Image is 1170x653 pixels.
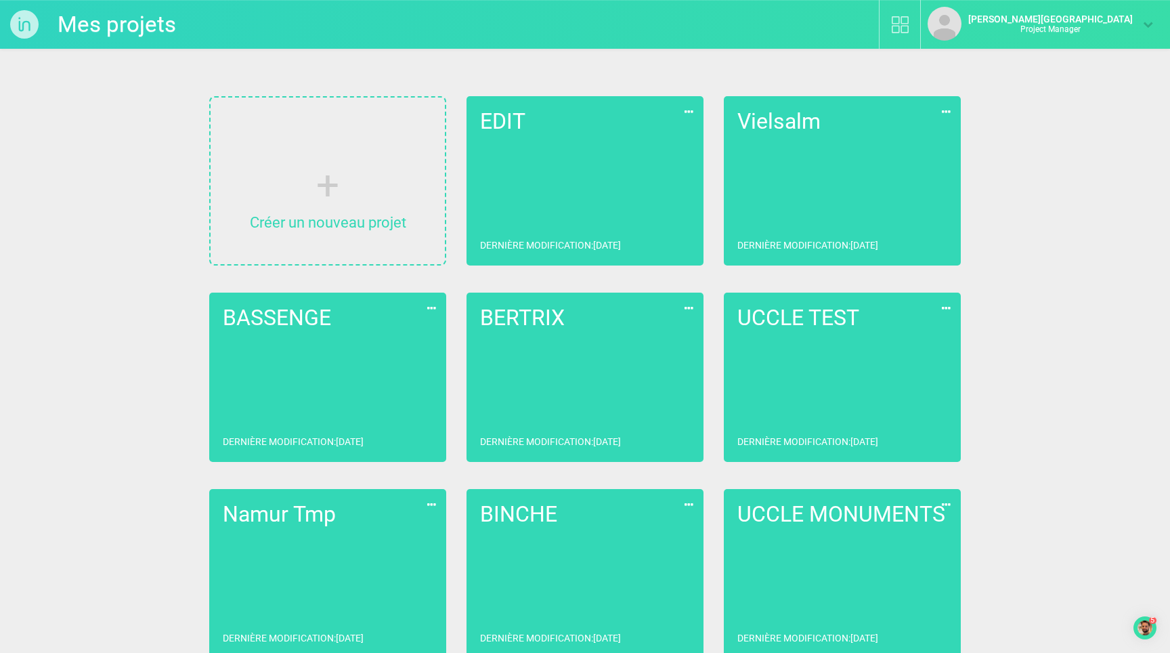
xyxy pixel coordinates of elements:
p: Dernière modification : [DATE] [480,238,621,252]
h2: BINCHE [480,503,690,526]
h2: BERTRIX [480,306,690,330]
button: launcher-image-alternative-text [1133,616,1156,639]
h2: BASSENGE [223,306,433,330]
h2: UCCLE MONUMENTS [737,503,947,526]
img: launcher-image-alternative-text [1137,620,1152,635]
h2: Vielsalm [737,110,947,133]
p: Créer un nouveau projet [211,209,445,236]
strong: [PERSON_NAME][GEOGRAPHIC_DATA] [968,14,1133,24]
a: Mes projets [58,7,176,42]
p: Dernière modification : [DATE] [737,238,878,252]
div: Open Checklist, remaining modules: 5 [1133,616,1156,639]
p: Dernière modification : [DATE] [223,435,364,448]
p: Project Manager [968,24,1133,34]
img: biblio.svg [892,16,909,33]
h2: Namur Tmp [223,503,433,526]
a: [PERSON_NAME][GEOGRAPHIC_DATA]Project Manager [928,7,1153,41]
a: EDITDernière modification:[DATE] [467,96,703,266]
h2: EDIT [480,110,690,133]
p: Dernière modification : [DATE] [480,631,621,645]
a: Créer un nouveau projet [211,98,445,264]
p: Dernière modification : [DATE] [480,435,621,448]
a: VielsalmDernière modification:[DATE] [724,96,961,266]
p: Dernière modification : [DATE] [223,631,364,645]
div: 5 [1149,617,1156,624]
a: BASSENGEDernière modification:[DATE] [209,293,446,462]
a: BERTRIXDernière modification:[DATE] [467,293,703,462]
p: Dernière modification : [DATE] [737,631,878,645]
a: UCCLE TESTDernière modification:[DATE] [724,293,961,462]
img: default_avatar.png [928,7,961,41]
p: Dernière modification : [DATE] [737,435,878,448]
h2: UCCLE TEST [737,306,947,330]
